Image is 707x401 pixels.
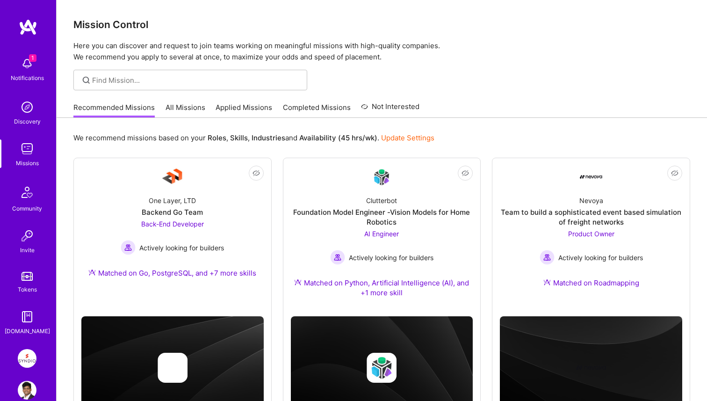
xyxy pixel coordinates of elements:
img: logo [19,19,37,36]
div: Matched on Python, Artificial Intelligence (AI), and +1 more skill [291,278,473,298]
a: Syndio: Transformation Engine Modernization [15,349,39,368]
div: One Layer, LTD [149,196,196,205]
a: Company LogoClutterbotFoundation Model Engineer -Vision Models for Home RoboticsAI Engineer Activ... [291,166,473,309]
b: Industries [252,133,285,142]
input: Find Mission... [92,75,300,85]
a: Company LogoOne Layer, LTDBackend Go TeamBack-End Developer Actively looking for buildersActively... [81,166,264,289]
span: AI Engineer [364,230,399,238]
a: User Avatar [15,381,39,400]
p: Here you can discover and request to join teams working on meaningful missions with high-quality ... [73,40,690,63]
div: Tokens [18,284,37,294]
img: Community [16,181,38,204]
img: Ateam Purple Icon [294,278,302,286]
a: Update Settings [381,133,434,142]
img: Company logo [367,353,397,383]
span: Actively looking for builders [349,253,433,262]
a: Not Interested [361,101,419,118]
img: Actively looking for builders [121,240,136,255]
img: discovery [18,98,36,117]
b: Skills [230,133,248,142]
span: Actively looking for builders [558,253,643,262]
div: Nevoya [579,196,603,205]
i: icon SearchGrey [81,75,92,86]
div: Invite [20,245,35,255]
img: Ateam Purple Icon [88,269,96,276]
img: Company logo [158,353,188,383]
div: [DOMAIN_NAME] [5,326,50,336]
img: Actively looking for builders [540,250,555,265]
div: Clutterbot [366,196,397,205]
span: Product Owner [568,230,614,238]
p: We recommend missions based on your , , and . [73,133,434,143]
a: Company LogoNevoyaTeam to build a sophisticated event based simulation of freight networksProduct... [500,166,682,299]
span: Back-End Developer [141,220,204,228]
div: Community [12,204,42,213]
img: Invite [18,226,36,245]
a: Completed Missions [283,102,351,118]
span: 1 [29,54,36,62]
b: Availability (45 hrs/wk) [299,133,377,142]
div: Matched on Roadmapping [543,278,639,288]
img: Ateam Purple Icon [543,278,551,286]
a: Applied Missions [216,102,272,118]
div: Notifications [11,73,44,83]
i: icon EyeClosed [462,169,469,177]
a: Recommended Missions [73,102,155,118]
img: Company logo [576,353,606,383]
img: User Avatar [18,381,36,400]
img: Company Logo [370,166,393,188]
div: Missions [16,158,39,168]
img: teamwork [18,139,36,158]
img: bell [18,54,36,73]
h3: Mission Control [73,19,690,30]
i: icon EyeClosed [252,169,260,177]
div: Backend Go Team [142,207,203,217]
a: All Missions [166,102,205,118]
img: tokens [22,272,33,281]
b: Roles [208,133,226,142]
div: Team to build a sophisticated event based simulation of freight networks [500,207,682,227]
img: Company Logo [580,175,602,179]
img: Syndio: Transformation Engine Modernization [18,349,36,368]
i: icon EyeClosed [671,169,678,177]
div: Foundation Model Engineer -Vision Models for Home Robotics [291,207,473,227]
div: Matched on Go, PostgreSQL, and +7 more skills [88,268,256,278]
div: Discovery [14,117,41,126]
img: Company Logo [161,166,184,188]
img: guide book [18,307,36,326]
span: Actively looking for builders [139,243,224,253]
img: Actively looking for builders [330,250,345,265]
